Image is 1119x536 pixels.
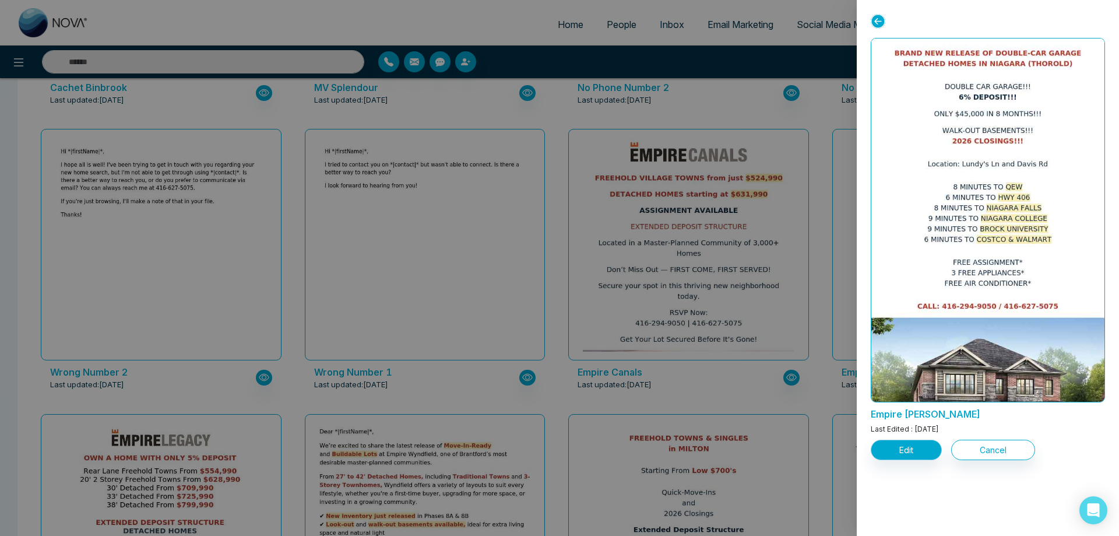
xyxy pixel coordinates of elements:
button: Edit [871,440,942,460]
button: Cancel [951,440,1035,460]
p: Empire Calderwood [871,402,1105,421]
div: Open Intercom Messenger [1079,496,1107,524]
span: Last Edited : [DATE] [871,425,939,433]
